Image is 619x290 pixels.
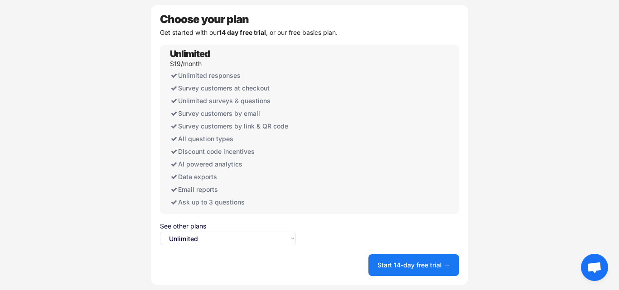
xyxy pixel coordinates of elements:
button: Start 14-day free trial → [368,254,459,276]
div: $19/month [170,61,202,67]
a: Open chat [581,254,608,281]
div: Email reports [170,183,295,196]
div: AI powered analytics [170,158,295,171]
div: Survey customers by link & QR code [170,120,295,133]
div: Data exports [170,171,295,183]
div: Choose your plan [160,14,459,25]
div: Survey customers at checkout [170,82,295,95]
div: Discount code incentives [170,145,295,158]
div: See other plans [160,223,296,229]
div: Get started with our , or our free basics plan. [160,29,459,36]
div: Unlimited [170,49,210,58]
strong: 14 day free trial [219,29,266,36]
div: All question types [170,133,295,145]
div: Unlimited surveys & questions [170,95,295,107]
div: Survey customers by email [170,107,295,120]
div: Unlimited responses [170,69,295,82]
div: Ask up to 3 questions [170,196,295,209]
